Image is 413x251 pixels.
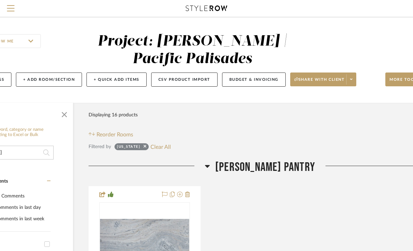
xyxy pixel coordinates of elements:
button: CSV Product Import [151,73,218,87]
button: Share with client [290,73,357,86]
button: Budget & Invoicing [222,73,286,87]
span: [PERSON_NAME] Pantry [215,160,315,175]
span: Share with client [294,77,345,87]
div: Filtered by [89,143,111,151]
button: Close [57,106,71,120]
button: + Add Room/Section [16,73,82,87]
button: Reorder Rooms [89,131,133,139]
div: Displaying 16 products [89,108,138,122]
div: Project: [PERSON_NAME] | Pacific Palisades [98,34,287,66]
button: Clear All [150,142,171,151]
div: [US_STATE] [117,144,140,151]
span: Reorder Rooms [97,131,133,139]
button: + Quick Add Items [86,73,147,87]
